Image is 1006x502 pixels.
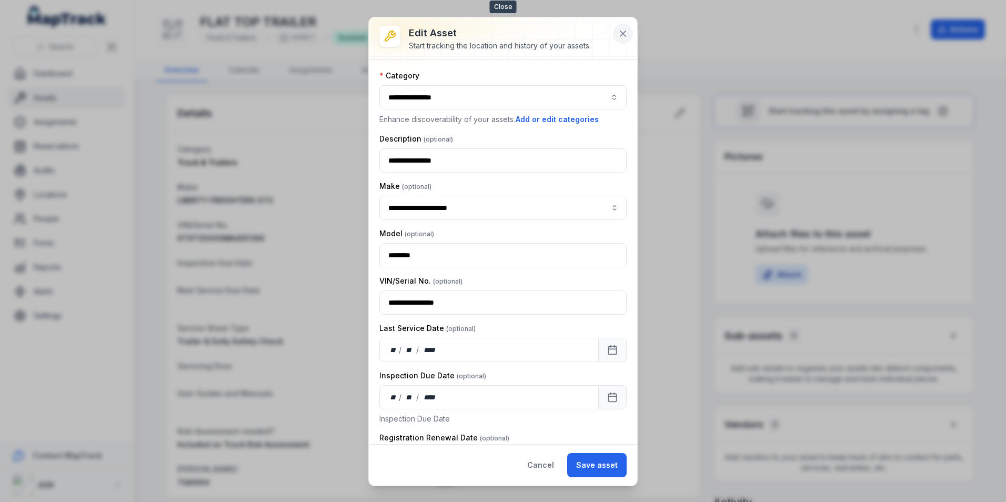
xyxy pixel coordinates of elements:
[567,453,627,477] button: Save asset
[598,338,627,362] button: Calendar
[379,370,486,381] label: Inspection Due Date
[388,392,399,403] div: day,
[403,345,417,355] div: month,
[420,345,439,355] div: year,
[379,114,627,125] p: Enhance discoverability of your assets.
[490,1,517,13] span: Close
[515,114,599,125] button: Add or edit categories
[403,392,417,403] div: month,
[379,433,509,443] label: Registration Renewal Date
[379,134,453,144] label: Description
[409,41,591,51] div: Start tracking the location and history of your assets.
[420,392,439,403] div: year,
[598,385,627,409] button: Calendar
[388,345,399,355] div: day,
[399,392,403,403] div: /
[379,414,627,424] p: Inspection Due Date
[416,392,420,403] div: /
[379,181,431,192] label: Make
[518,453,563,477] button: Cancel
[379,71,419,81] label: Category
[399,345,403,355] div: /
[379,196,627,220] input: asset-edit:cf[8261eee4-602e-4976-b39b-47b762924e3f]-label
[409,26,591,41] h3: Edit asset
[379,228,434,239] label: Model
[379,323,476,334] label: Last Service Date
[379,276,462,286] label: VIN/Serial No.
[416,345,420,355] div: /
